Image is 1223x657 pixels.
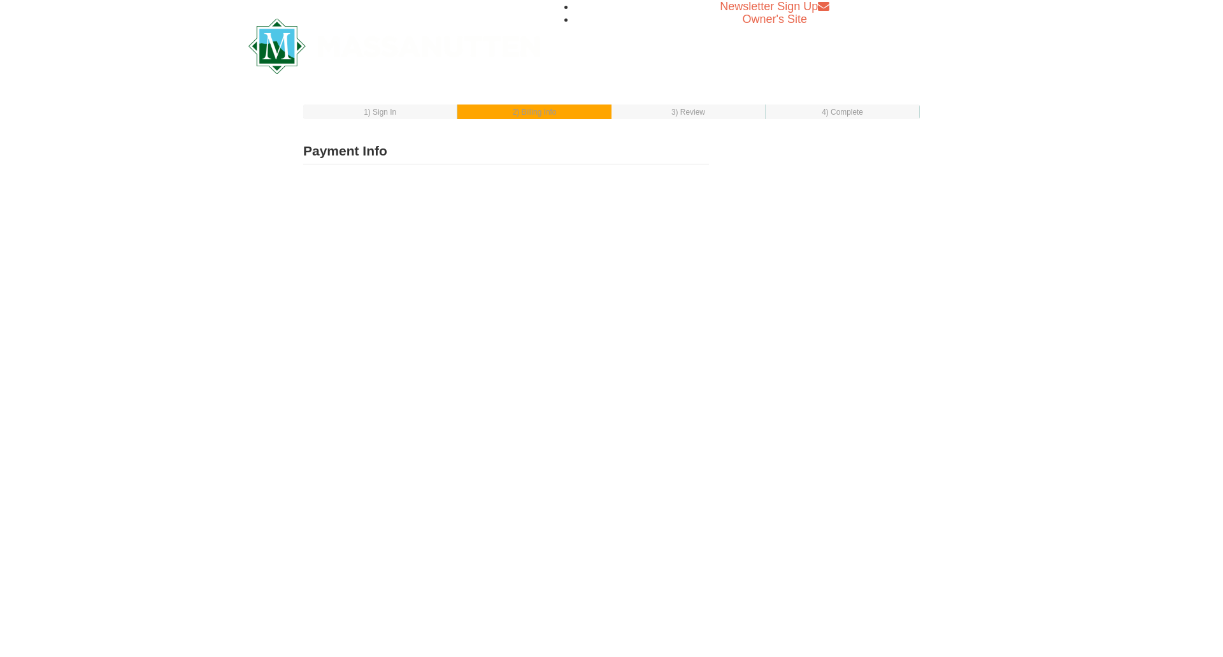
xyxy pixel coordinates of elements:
[822,108,863,117] small: 4
[676,108,705,117] span: ) Review
[364,108,396,117] small: 1
[368,108,396,117] span: ) Sign In
[743,13,807,25] a: Owner's Site
[671,108,705,117] small: 3
[248,29,540,59] a: Massanutten Resort
[517,108,556,117] span: ) Billing Info
[513,108,557,117] small: 2
[248,18,540,74] img: Massanutten Resort Logo
[826,108,863,117] span: ) Complete
[303,138,709,164] h2: Payment Info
